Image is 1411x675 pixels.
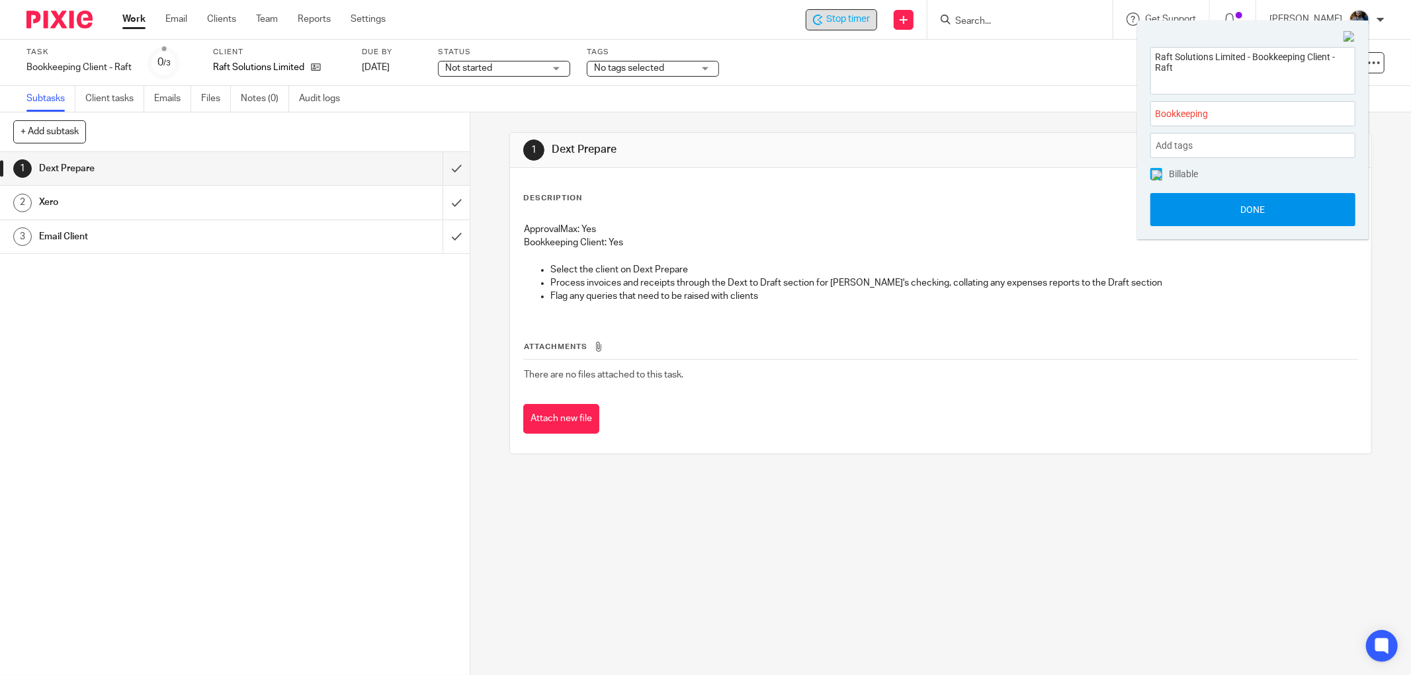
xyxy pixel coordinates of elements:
a: Clients [207,13,236,26]
h1: Dext Prepare [39,159,300,179]
a: Subtasks [26,86,75,112]
p: Description [523,193,582,204]
button: Attach new file [523,404,599,434]
span: Bookkeeping [1155,107,1322,121]
p: Process invoices and receipts through the Dext to Draft section for [PERSON_NAME]'s checking, col... [550,276,1357,290]
label: Status [438,47,570,58]
small: /3 [163,60,171,67]
div: 1 [523,139,544,161]
h1: Email Client [39,227,300,247]
img: Close [1344,31,1355,43]
label: Client [213,47,345,58]
h1: Xero [39,192,300,212]
span: There are no files attached to this task. [524,370,683,379]
span: Attachments [524,343,587,350]
div: Bookkeeping Client - Raft [26,61,132,74]
a: Emails [154,86,191,112]
a: Team [256,13,278,26]
p: ApprovalMax: Yes [524,223,1357,236]
span: Add tags [1156,136,1199,156]
button: Done [1150,193,1355,226]
a: Client tasks [85,86,144,112]
span: Get Support [1145,15,1196,24]
div: Raft Solutions Limited - Bookkeeping Client - Raft [806,9,877,30]
div: 3 [13,227,32,246]
p: Raft Solutions Limited [213,61,304,74]
a: Audit logs [299,86,350,112]
img: checked.png [1152,170,1162,180]
span: [DATE] [362,63,390,72]
h1: Dext Prepare [552,143,969,157]
a: Files [201,86,231,112]
a: Email [165,13,187,26]
p: Bookkeeping Client: Yes [524,236,1357,249]
img: Jaskaran%20Singh.jpeg [1349,9,1370,30]
a: Work [122,13,146,26]
label: Task [26,47,132,58]
p: [PERSON_NAME] [1269,13,1342,26]
a: Notes (0) [241,86,289,112]
button: + Add subtask [13,120,86,143]
textarea: Raft Solutions Limited - Bookkeeping Client - Raft [1151,48,1355,91]
span: Not started [445,63,492,73]
a: Settings [351,13,386,26]
span: No tags selected [594,63,664,73]
p: Select the client on Dext Prepare [550,263,1357,276]
div: 2 [13,194,32,212]
p: Flag any queries that need to be raised with clients [550,290,1357,303]
label: Tags [587,47,719,58]
div: 1 [13,159,32,178]
a: Reports [298,13,331,26]
span: Stop timer [826,13,870,26]
span: Billable [1169,169,1198,179]
div: 0 [157,55,171,70]
input: Search [954,16,1073,28]
label: Due by [362,47,421,58]
img: Pixie [26,11,93,28]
